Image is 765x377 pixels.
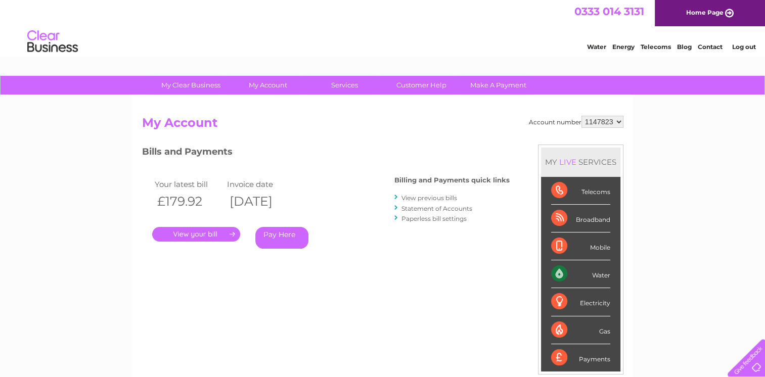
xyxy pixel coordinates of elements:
[144,6,622,49] div: Clear Business is a trading name of Verastar Limited (registered in [GEOGRAPHIC_DATA] No. 3667643...
[255,227,308,249] a: Pay Here
[557,157,578,167] div: LIVE
[677,43,692,51] a: Blog
[551,288,610,316] div: Electricity
[641,43,671,51] a: Telecoms
[541,148,620,176] div: MY SERVICES
[226,76,309,95] a: My Account
[732,43,755,51] a: Log out
[612,43,635,51] a: Energy
[401,205,472,212] a: Statement of Accounts
[551,177,610,205] div: Telecoms
[457,76,540,95] a: Make A Payment
[401,194,457,202] a: View previous bills
[401,215,467,222] a: Paperless bill settings
[551,344,610,371] div: Payments
[152,191,225,212] th: £179.92
[152,227,240,242] a: .
[551,205,610,232] div: Broadband
[574,5,644,18] a: 0333 014 3131
[142,116,623,135] h2: My Account
[224,177,297,191] td: Invoice date
[152,177,225,191] td: Your latest bill
[224,191,297,212] th: [DATE]
[27,26,78,57] img: logo.png
[551,232,610,260] div: Mobile
[149,76,233,95] a: My Clear Business
[587,43,606,51] a: Water
[394,176,510,184] h4: Billing and Payments quick links
[380,76,463,95] a: Customer Help
[529,116,623,128] div: Account number
[551,260,610,288] div: Water
[142,145,510,162] h3: Bills and Payments
[303,76,386,95] a: Services
[698,43,723,51] a: Contact
[551,316,610,344] div: Gas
